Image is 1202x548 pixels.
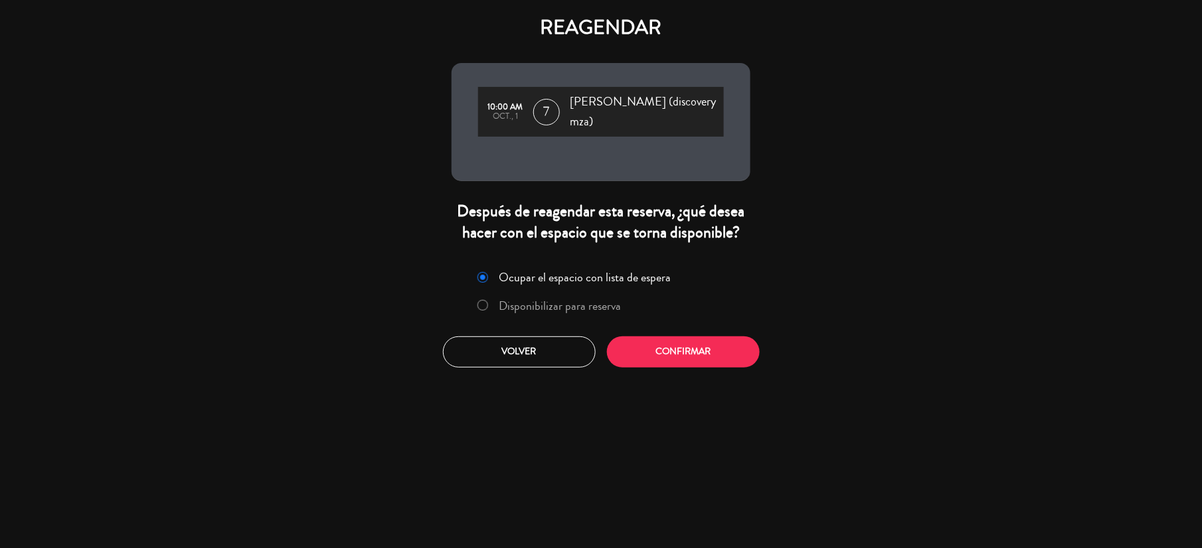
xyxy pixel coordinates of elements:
button: Confirmar [607,336,760,368]
div: Después de reagendar esta reserva, ¿qué desea hacer con el espacio que se torna disponible? [452,201,750,242]
label: Disponibilizar para reserva [499,300,622,312]
h4: REAGENDAR [452,16,750,40]
div: oct., 1 [485,112,527,121]
label: Ocupar el espacio con lista de espera [499,271,671,283]
div: 10:00 AM [485,103,527,112]
button: Volver [443,336,596,368]
span: [PERSON_NAME] (discovery mza) [570,92,724,131]
span: 7 [533,99,560,125]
